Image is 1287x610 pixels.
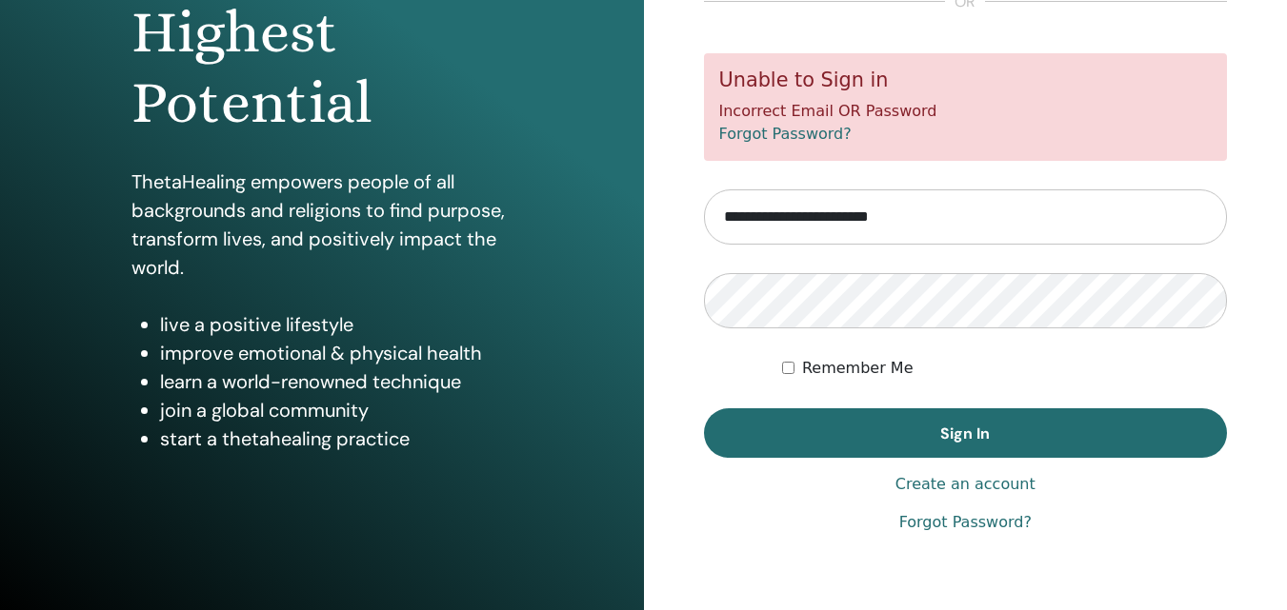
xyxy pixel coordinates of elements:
a: Forgot Password? [899,511,1032,534]
a: Create an account [895,473,1036,496]
label: Remember Me [802,357,914,380]
div: Keep me authenticated indefinitely or until I manually logout [782,357,1227,380]
li: join a global community [160,396,513,424]
li: improve emotional & physical health [160,339,513,367]
li: start a thetahealing practice [160,424,513,453]
span: Sign In [940,423,990,443]
li: learn a world-renowned technique [160,367,513,396]
div: Incorrect Email OR Password [704,53,1228,161]
h5: Unable to Sign in [719,69,1213,92]
p: ThetaHealing empowers people of all backgrounds and religions to find purpose, transform lives, a... [131,167,513,282]
li: live a positive lifestyle [160,310,513,339]
button: Sign In [704,408,1228,458]
a: Forgot Password? [719,125,852,143]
